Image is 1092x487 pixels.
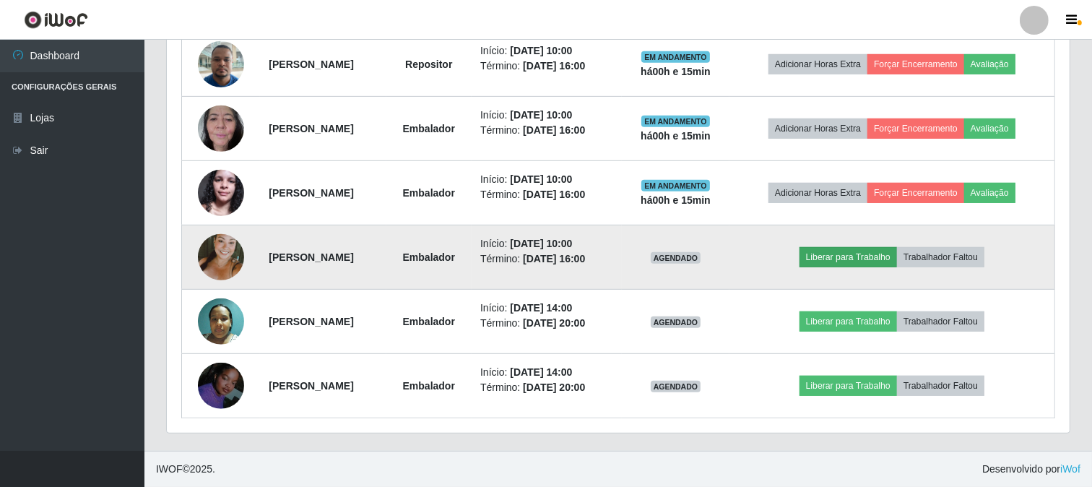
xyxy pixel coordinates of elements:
[768,54,867,74] button: Adicionar Horas Extra
[480,187,613,202] li: Término:
[641,180,710,191] span: EM ANDAMENTO
[523,189,585,200] time: [DATE] 16:00
[405,59,452,70] strong: Repositor
[867,118,964,139] button: Forçar Encerramento
[269,251,353,263] strong: [PERSON_NAME]
[897,247,984,267] button: Trabalhador Faltou
[964,183,1015,203] button: Avaliação
[480,316,613,331] li: Término:
[523,124,585,136] time: [DATE] 16:00
[480,108,613,123] li: Início:
[480,251,613,267] li: Término:
[198,33,244,95] img: 1751537472909.jpeg
[964,118,1015,139] button: Avaliação
[897,376,984,396] button: Trabalhador Faltou
[480,380,613,395] li: Término:
[641,51,710,63] span: EM ANDAMENTO
[269,380,353,392] strong: [PERSON_NAME]
[480,172,613,187] li: Início:
[641,116,710,127] span: EM ANDAMENTO
[480,236,613,251] li: Início:
[269,123,353,134] strong: [PERSON_NAME]
[651,252,701,264] span: AGENDADO
[799,376,897,396] button: Liberar para Trabalho
[897,311,984,332] button: Trabalhador Faltou
[641,66,711,77] strong: há 00 h e 15 min
[510,173,572,185] time: [DATE] 10:00
[510,366,572,378] time: [DATE] 14:00
[480,43,613,59] li: Início:
[510,45,572,56] time: [DATE] 10:00
[480,59,613,74] li: Término:
[799,311,897,332] button: Liberar para Trabalho
[867,54,964,74] button: Forçar Encerramento
[156,463,183,475] span: IWOF
[523,317,585,329] time: [DATE] 20:00
[269,316,353,327] strong: [PERSON_NAME]
[510,302,572,314] time: [DATE] 14:00
[523,60,585,72] time: [DATE] 16:00
[523,253,585,264] time: [DATE] 16:00
[982,462,1080,477] span: Desenvolvido por
[1060,463,1080,475] a: iWof
[198,298,244,345] img: 1705012205933.jpeg
[198,363,244,409] img: 1758976363500.jpeg
[198,98,244,159] img: 1653915171723.jpeg
[651,381,701,392] span: AGENDADO
[867,183,964,203] button: Forçar Encerramento
[799,247,897,267] button: Liberar para Trabalho
[768,183,867,203] button: Adicionar Horas Extra
[403,380,455,392] strong: Embalador
[651,316,701,328] span: AGENDADO
[510,109,572,121] time: [DATE] 10:00
[403,187,455,199] strong: Embalador
[480,123,613,138] li: Término:
[480,301,613,316] li: Início:
[156,462,215,477] span: © 2025 .
[641,130,711,142] strong: há 00 h e 15 min
[403,251,455,263] strong: Embalador
[510,238,572,249] time: [DATE] 10:00
[269,187,353,199] strong: [PERSON_NAME]
[964,54,1015,74] button: Avaliação
[269,59,353,70] strong: [PERSON_NAME]
[768,118,867,139] button: Adicionar Horas Extra
[198,162,244,223] img: 1710270402081.jpeg
[523,382,585,393] time: [DATE] 20:00
[641,194,711,206] strong: há 00 h e 15 min
[403,123,455,134] strong: Embalador
[480,365,613,380] li: Início:
[24,11,88,29] img: CoreUI Logo
[403,316,455,327] strong: Embalador
[198,216,244,298] img: 1755461903677.jpeg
